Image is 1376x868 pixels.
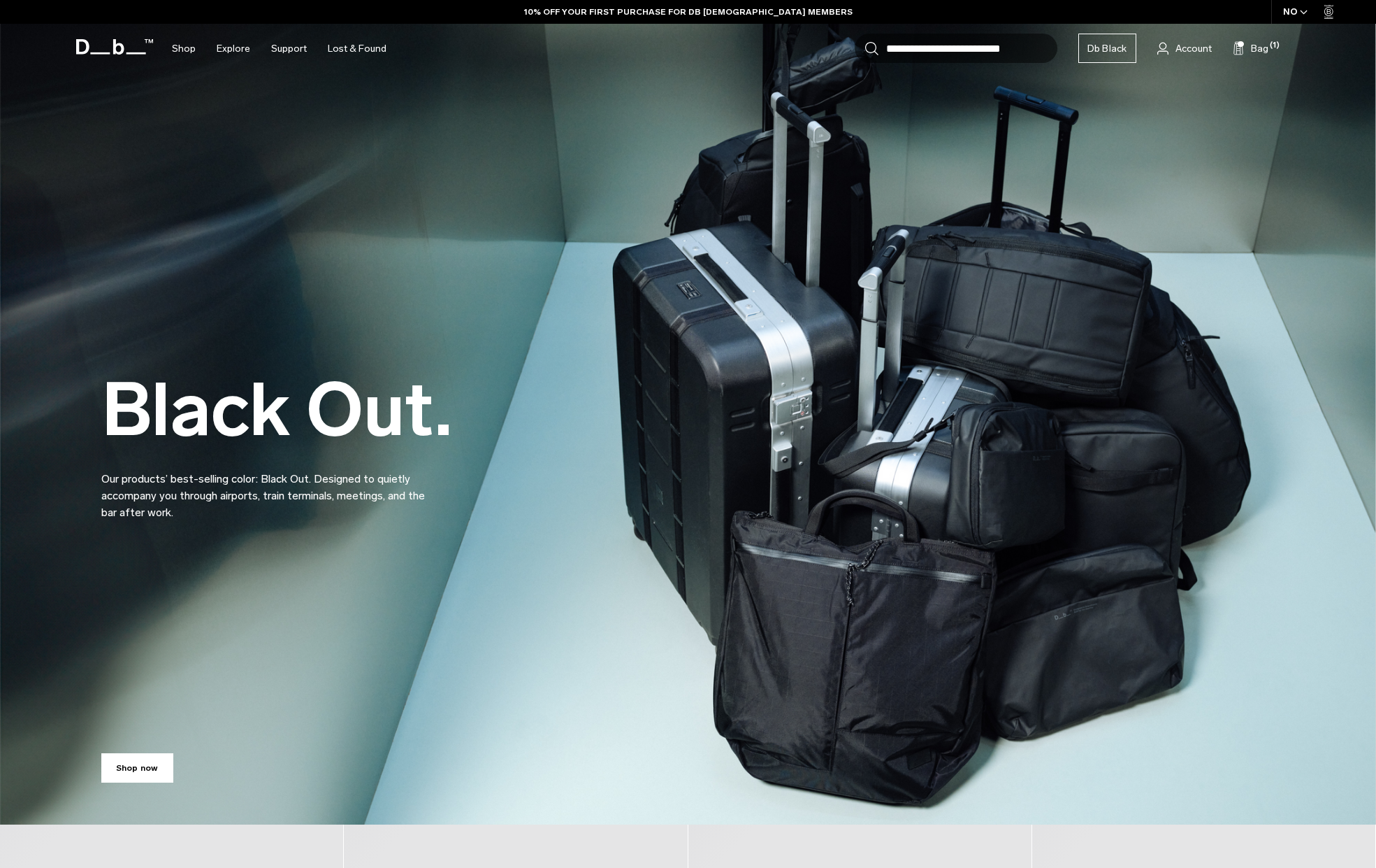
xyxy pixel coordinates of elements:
a: Explore [217,24,250,73]
p: Our products’ best-selling color: Black Out. Designed to quietly accompany you through airports, ... [101,454,437,521]
a: Lost & Found [328,24,386,73]
h2: Black Out. [101,373,452,447]
a: Shop now [101,753,173,783]
a: 10% OFF YOUR FIRST PURCHASE FOR DB [DEMOGRAPHIC_DATA] MEMBERS [524,6,853,18]
span: Account [1175,41,1212,56]
a: Account [1157,40,1212,57]
nav: Main Navigation [161,24,397,73]
a: Db Black [1078,34,1136,63]
a: Support [271,24,307,73]
span: (1) [1270,40,1280,52]
a: Shop [172,24,196,73]
span: Bag [1251,41,1268,56]
button: Bag (1) [1233,40,1268,57]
